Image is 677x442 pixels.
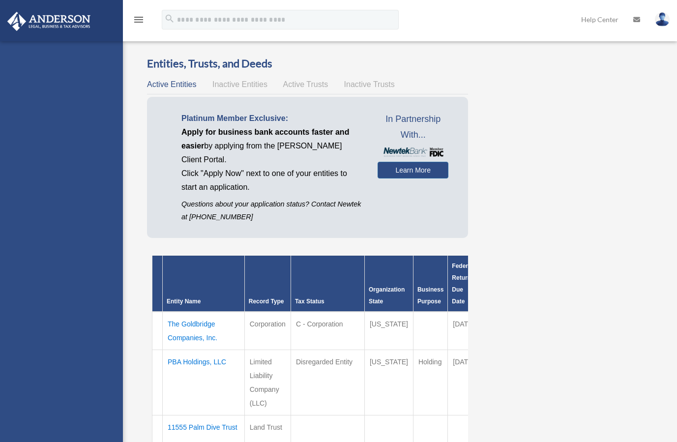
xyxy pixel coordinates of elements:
i: search [164,13,175,24]
td: [US_STATE] [364,350,413,415]
th: Tax Status [291,256,364,312]
a: menu [133,17,145,26]
span: Active Trusts [283,80,328,88]
p: Click "Apply Now" next to one of your entities to start an application. [181,167,363,194]
th: Federal Return Due Date [448,256,480,312]
img: Anderson Advisors Platinum Portal [4,12,93,31]
td: [US_STATE] [364,312,413,350]
span: Active Entities [147,80,196,88]
p: Questions about your application status? Contact Newtek at [PHONE_NUMBER] [181,198,363,223]
th: Business Purpose [413,256,447,312]
td: C - Corporation [291,312,364,350]
td: [DATE] [448,350,480,415]
th: Organization State [364,256,413,312]
p: by applying from the [PERSON_NAME] Client Portal. [181,125,363,167]
a: Learn More [378,162,448,178]
img: NewtekBankLogoSM.png [383,147,443,156]
th: Entity Name [163,256,245,312]
td: [DATE] [448,312,480,350]
td: The Goldbridge Companies, Inc. [163,312,245,350]
span: In Partnership With... [378,112,448,143]
p: Platinum Member Exclusive: [181,112,363,125]
th: Record Type [244,256,291,312]
img: User Pic [655,12,670,27]
td: Corporation [244,312,291,350]
td: Limited Liability Company (LLC) [244,350,291,415]
i: menu [133,14,145,26]
span: Apply for business bank accounts faster and easier [181,128,349,150]
h3: Entities, Trusts, and Deeds [147,56,468,71]
span: Inactive Trusts [344,80,395,88]
td: Disregarded Entity [291,350,364,415]
td: PBA Holdings, LLC [163,350,245,415]
span: Inactive Entities [212,80,267,88]
td: Holding [413,350,447,415]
